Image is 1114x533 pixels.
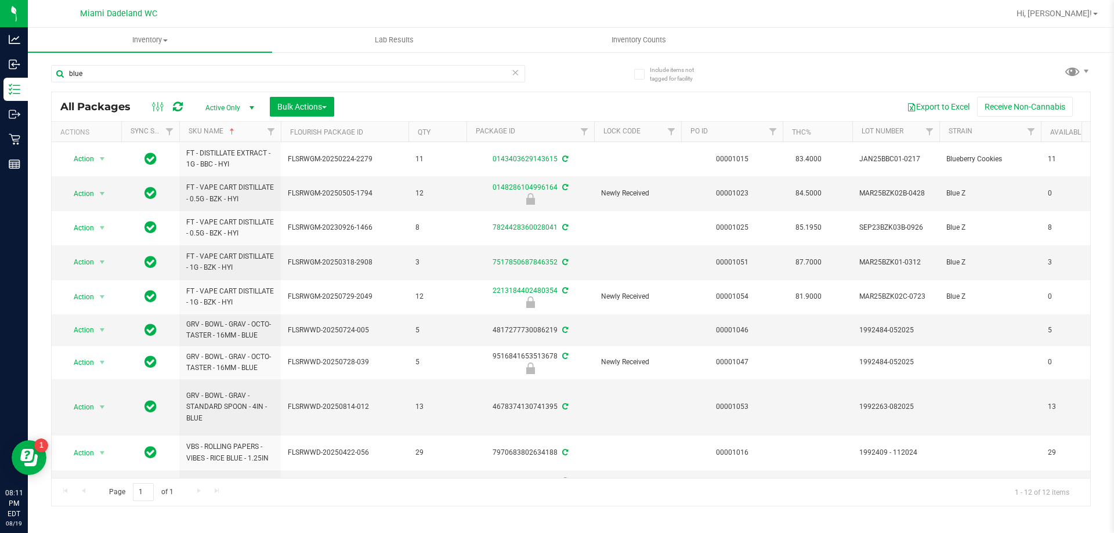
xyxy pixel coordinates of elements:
[560,326,568,334] span: Sync from Compliance System
[859,188,932,199] span: MAR25BZK02B-0428
[465,447,596,458] div: 7970683802634188
[9,34,20,45] inline-svg: Analytics
[415,257,460,268] span: 3
[859,291,932,302] span: MAR25BZK02C-0723
[465,351,596,374] div: 9516841653513678
[1048,257,1092,268] span: 3
[28,28,272,52] a: Inventory
[859,222,932,233] span: SEP23BZK03B-0926
[63,151,95,167] span: Action
[465,296,596,308] div: Newly Received
[790,288,827,305] span: 81.9000
[601,357,674,368] span: Newly Received
[63,186,95,202] span: Action
[1048,222,1092,233] span: 8
[359,35,429,45] span: Lab Results
[12,440,46,475] iframe: Resource center
[859,447,932,458] span: 1992409 - 112024
[186,182,274,204] span: FT - VAPE CART DISTILLATE - 0.5G - BZK - HYI
[63,354,95,371] span: Action
[144,151,157,167] span: In Sync
[516,28,761,52] a: Inventory Counts
[601,188,674,199] span: Newly Received
[277,102,327,111] span: Bulk Actions
[63,399,95,415] span: Action
[792,128,811,136] a: THC%
[1048,325,1092,336] span: 5
[270,97,334,117] button: Bulk Actions
[716,358,748,366] a: 00001047
[946,222,1034,233] span: Blue Z
[28,35,272,45] span: Inventory
[560,223,568,231] span: Sync from Compliance System
[95,254,110,270] span: select
[9,84,20,95] inline-svg: Inventory
[601,291,674,302] span: Newly Received
[415,154,460,165] span: 11
[133,483,154,501] input: 1
[1048,357,1092,368] span: 0
[95,445,110,461] span: select
[95,399,110,415] span: select
[131,127,175,135] a: Sync Status
[560,155,568,163] span: Sync from Compliance System
[186,286,274,308] span: FT - VAPE CART DISTILLATE - 1G - BZK - HYI
[95,354,110,371] span: select
[186,251,274,273] span: FT - VAPE CART DISTILLATE - 1G - BZK - HYI
[288,154,402,165] span: FLSRWGM-20250224-2279
[716,258,748,266] a: 00001051
[560,477,568,485] span: Sync from Compliance System
[9,108,20,120] inline-svg: Outbound
[1017,9,1092,18] span: Hi, [PERSON_NAME]!
[764,122,783,142] a: Filter
[95,322,110,338] span: select
[288,188,402,199] span: FLSRWGM-20250505-1794
[415,222,460,233] span: 8
[186,390,274,424] span: GRV - BOWL - GRAV - STANDARD SPOON - 4IN - BLUE
[662,122,681,142] a: Filter
[288,291,402,302] span: FLSRWGM-20250729-2049
[859,401,932,412] span: 1992263-082025
[63,220,95,236] span: Action
[977,97,1073,117] button: Receive Non-Cannabis
[415,188,460,199] span: 12
[189,127,237,135] a: SKU Name
[862,127,903,135] a: Lot Number
[859,257,932,268] span: MAR25BZK01-0312
[650,66,708,83] span: Include items not tagged for facility
[859,325,932,336] span: 1992484-052025
[144,185,157,201] span: In Sync
[859,357,932,368] span: 1992484-052025
[1050,128,1085,136] a: Available
[288,447,402,458] span: FLSRWWD-20250422-056
[493,287,558,295] a: 2213184402480354
[465,325,596,336] div: 4817277730086219
[1048,401,1092,412] span: 13
[186,319,274,341] span: GRV - BOWL - GRAV - OCTO-TASTER - 16MM - BLUE
[716,448,748,456] a: 00001016
[476,127,515,135] a: Package ID
[95,220,110,236] span: select
[465,362,596,374] div: Newly Received
[288,401,402,412] span: FLSRWWD-20250814-012
[262,122,281,142] a: Filter
[5,519,23,528] p: 08/19
[144,219,157,235] span: In Sync
[560,448,568,456] span: Sync from Compliance System
[9,133,20,145] inline-svg: Retail
[1048,188,1092,199] span: 0
[186,441,274,463] span: VBS - ROLLING PAPERS - VIBES - RICE BLUE - 1.25IN
[288,222,402,233] span: FLSRWGM-20230926-1466
[63,254,95,270] span: Action
[946,154,1034,165] span: Blueberry Cookies
[99,483,183,501] span: Page of 1
[186,217,274,239] span: FT - VAPE CART DISTILLATE - 0.5G - BZK - HYI
[1048,291,1092,302] span: 0
[288,357,402,368] span: FLSRWWD-20250728-039
[144,444,157,461] span: In Sync
[493,155,558,163] a: 0143403629143615
[560,403,568,411] span: Sync from Compliance System
[560,352,568,360] span: Sync from Compliance System
[418,128,431,136] a: Qty
[95,151,110,167] span: select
